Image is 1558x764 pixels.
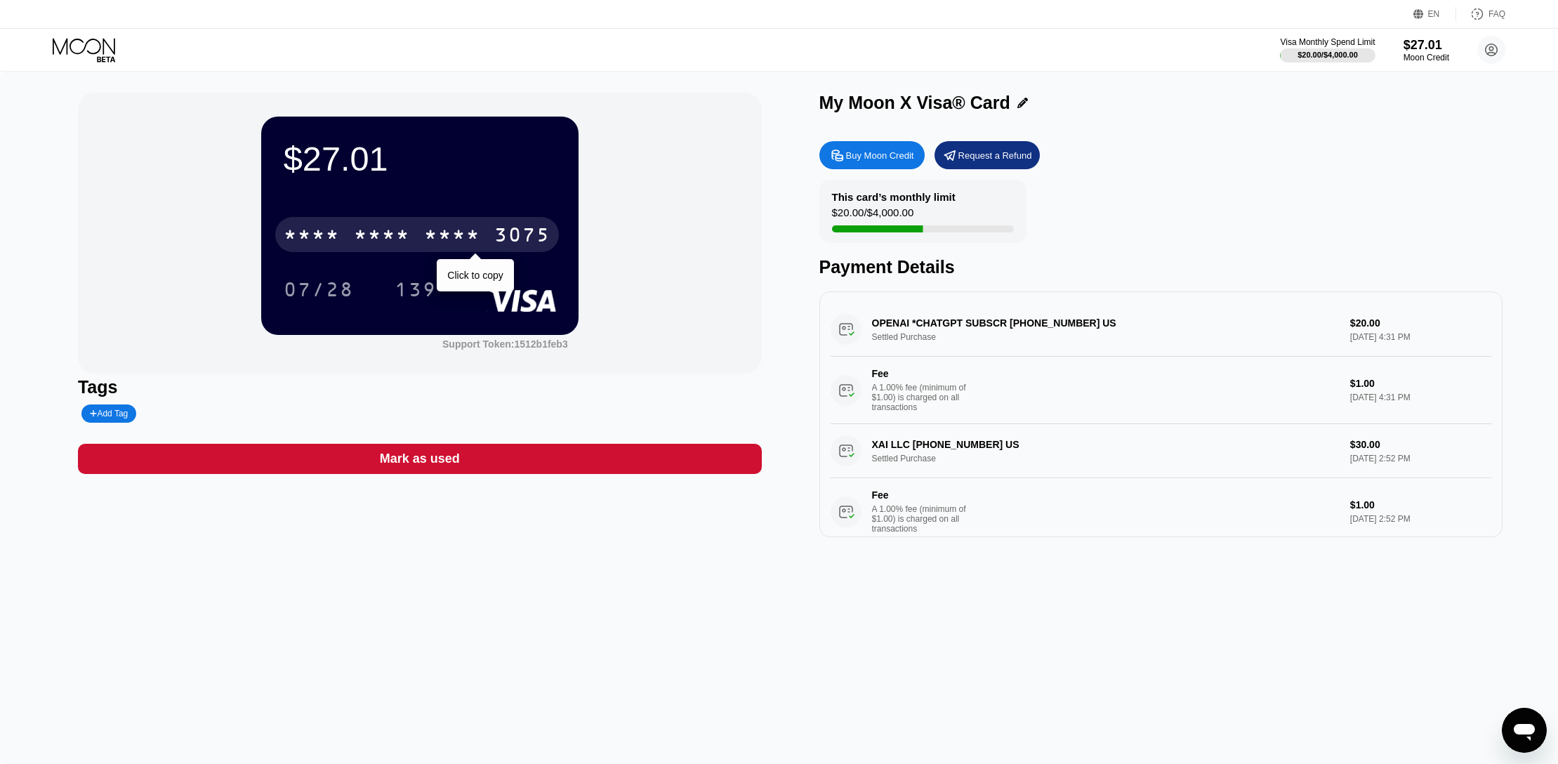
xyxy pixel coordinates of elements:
div: Click to copy [447,270,503,281]
div: Fee [872,489,970,501]
div: Visa Monthly Spend Limit [1280,37,1375,47]
div: 3075 [494,225,550,248]
div: [DATE] 4:31 PM [1350,393,1491,402]
div: A 1.00% fee (minimum of $1.00) is charged on all transactions [872,383,977,412]
div: $20.00 / $4,000.00 [1298,51,1358,59]
div: Moon Credit [1404,53,1449,62]
div: FAQ [1488,9,1505,19]
div: Support Token: 1512b1feb3 [442,338,568,350]
div: Buy Moon Credit [846,150,914,162]
div: 07/28 [273,272,364,307]
div: $1.00 [1350,499,1491,511]
div: Request a Refund [958,150,1032,162]
div: EN [1428,9,1440,19]
div: A 1.00% fee (minimum of $1.00) is charged on all transactions [872,504,977,534]
div: $20.00 / $4,000.00 [832,206,914,225]
div: Mark as used [78,444,762,474]
div: $27.01Moon Credit [1404,38,1449,62]
div: This card’s monthly limit [832,191,956,203]
iframe: Button to launch messaging window [1502,708,1547,753]
div: $27.01 [1404,38,1449,53]
div: FAQ [1456,7,1505,21]
div: 07/28 [284,280,354,303]
div: Request a Refund [935,141,1040,169]
div: My Moon X Visa® Card [819,93,1010,113]
div: $27.01 [284,139,556,178]
div: Visa Monthly Spend Limit$20.00/$4,000.00 [1280,37,1375,62]
div: Support Token:1512b1feb3 [442,338,568,350]
div: Buy Moon Credit [819,141,925,169]
div: Tags [78,377,762,397]
div: Add Tag [81,404,136,423]
div: [DATE] 2:52 PM [1350,514,1491,524]
div: $1.00 [1350,378,1491,389]
div: FeeA 1.00% fee (minimum of $1.00) is charged on all transactions$1.00[DATE] 2:52 PM [831,478,1492,546]
div: 139 [395,280,437,303]
div: Payment Details [819,257,1503,277]
div: FeeA 1.00% fee (minimum of $1.00) is charged on all transactions$1.00[DATE] 4:31 PM [831,357,1492,424]
div: 139 [384,272,447,307]
div: Mark as used [380,451,460,467]
div: EN [1413,7,1456,21]
div: Add Tag [90,409,128,419]
div: Fee [872,368,970,379]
